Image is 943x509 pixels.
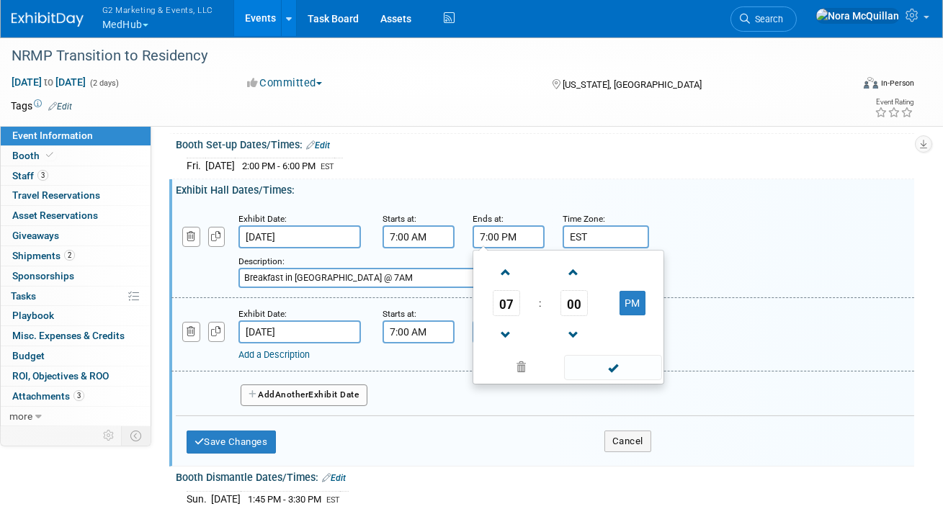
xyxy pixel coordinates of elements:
button: Committed [242,76,328,91]
span: Staff [12,170,48,181]
td: Fri. [187,158,205,174]
span: Event Information [12,130,93,141]
a: Attachments3 [1,387,151,406]
small: Starts at: [383,309,416,319]
span: Misc. Expenses & Credits [12,330,125,341]
a: more [1,407,151,426]
button: PM [620,291,645,315]
a: Sponsorships [1,266,151,286]
input: Date [238,320,361,343]
span: Search [750,14,783,24]
small: Description: [238,256,285,266]
input: Time Zone [563,225,649,248]
span: Pick Minute [560,290,588,316]
a: Search [730,6,797,32]
a: Edit [322,473,346,483]
div: Exhibit Hall Dates/Times: [176,179,914,197]
div: NRMP Transition to Residency [6,43,837,69]
td: : [536,290,544,316]
span: Booth [12,150,56,161]
small: Exhibit Date: [238,214,287,224]
a: Asset Reservations [1,206,151,225]
div: Event Rating [875,99,913,106]
button: Save Changes [187,431,276,454]
span: Shipments [12,250,75,261]
i: Booth reservation complete [46,151,53,159]
a: Playbook [1,306,151,325]
small: Ends at: [473,214,504,224]
span: Asset Reservations [12,210,98,221]
div: In-Person [880,78,914,89]
a: Booth [1,146,151,166]
span: Giveaways [12,230,59,241]
td: Sun. [187,491,211,506]
div: Booth Dismantle Dates/Times: [176,467,914,485]
span: Budget [12,350,45,361]
span: EST [326,495,340,505]
a: Event Information [1,126,151,145]
a: Tasks [1,287,151,306]
td: [DATE] [205,158,235,174]
span: Pick Hour [493,290,520,316]
img: Format-Inperson.png [864,77,878,89]
a: Travel Reservations [1,186,151,205]
span: 3 [73,390,84,401]
span: G2 Marketing & Events, LLC [102,2,213,17]
img: Nora McQuillan [815,8,900,24]
td: Toggle Event Tabs [122,426,151,445]
small: Exhibit Date: [238,309,287,319]
span: 2 [64,250,75,261]
button: AddAnotherExhibit Date [241,384,367,406]
span: Attachments [12,390,84,402]
span: [DATE] [DATE] [11,76,86,89]
a: Budget [1,346,151,366]
a: Edit [306,140,330,150]
input: Description [238,268,648,288]
a: Shipments2 [1,246,151,266]
span: Travel Reservations [12,189,100,201]
small: Time Zone: [563,214,605,224]
span: 3 [37,170,48,181]
a: Misc. Expenses & Credits [1,326,151,346]
input: End Time [473,225,545,248]
td: Tags [11,99,72,113]
span: 2:00 PM - 6:00 PM [242,161,316,171]
button: Cancel [604,431,651,452]
span: EST [321,162,334,171]
span: to [42,76,55,88]
a: Increment Hour [493,253,520,290]
span: Another [275,389,309,400]
a: Staff3 [1,166,151,186]
img: ExhibitDay [12,12,84,27]
input: Date [238,225,361,248]
a: Clear selection [476,358,566,378]
div: Booth Set-up Dates/Times: [176,134,914,153]
span: [US_STATE], [GEOGRAPHIC_DATA] [563,79,702,90]
td: Personalize Event Tab Strip [97,426,122,445]
input: Start Time [383,320,455,343]
span: Sponsorships [12,270,74,281]
small: Starts at: [383,214,416,224]
a: ROI, Objectives & ROO [1,366,151,386]
div: Event Format [782,75,914,96]
a: Decrement Hour [493,316,520,353]
span: (2 days) [89,78,119,88]
span: Tasks [11,290,36,302]
input: Start Time [383,225,455,248]
a: Increment Minute [560,253,588,290]
a: Done [563,359,663,379]
a: Giveaways [1,226,151,246]
a: Add a Description [238,349,310,360]
a: Decrement Minute [560,316,588,353]
a: Edit [48,102,72,112]
span: ROI, Objectives & ROO [12,370,109,382]
td: [DATE] [211,491,241,506]
span: 1:45 PM - 3:30 PM [248,494,321,505]
span: Playbook [12,310,54,321]
span: more [9,410,32,422]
